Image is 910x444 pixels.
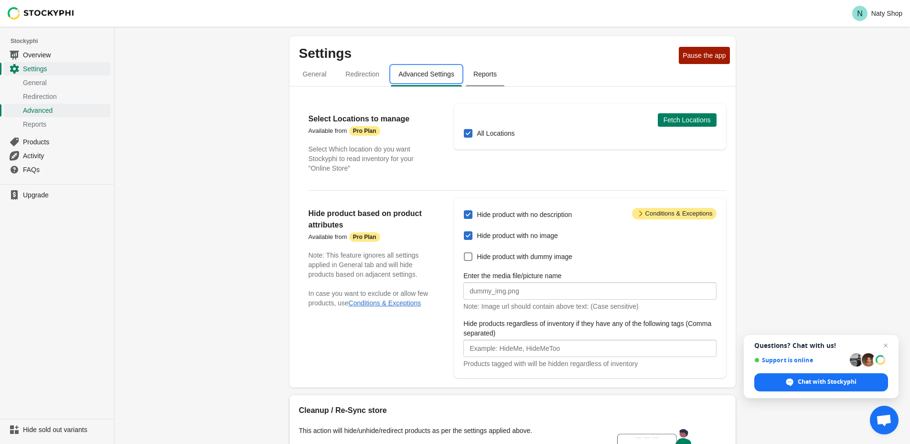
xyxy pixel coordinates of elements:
span: General [23,78,108,87]
span: Pause the app [683,52,726,59]
a: General [4,76,110,89]
span: Redirection [338,65,387,83]
p: Select Which location do you want Stockyphi to read inventory for your "Online Store" [309,144,435,173]
a: Overview [4,48,110,62]
a: Upgrade [4,188,110,202]
p: This action will hide/unhide/redirect products as per the settings applied above. [299,426,586,435]
span: All Locations [477,129,514,138]
span: Redirection [23,92,108,101]
span: General [295,65,334,83]
img: Stockyphi [8,7,75,20]
a: Redirection [4,89,110,103]
span: Advanced [23,106,108,115]
button: Fetch Locations [658,113,717,127]
button: redirection [336,62,389,87]
button: Pause the app [679,47,729,64]
input: Example: HideMe, HideMeToo [463,340,716,357]
a: FAQs [4,162,110,176]
span: Reports [23,119,108,129]
label: Hide products regardless of inventory if they have any of the following tags (Comma separated) [463,319,716,338]
span: Chat with Stockyphi [798,378,856,386]
a: Activity [4,149,110,162]
span: Questions? Chat with us! [754,342,888,349]
div: Products tagged with will be hidden regardless of inventory [463,359,716,368]
h3: Note: This feature ignores all settings applied in General tab and will hide products based on ad... [309,250,435,279]
input: dummy_img.png [463,282,716,300]
strong: Pro Plan [353,233,376,241]
button: reports [464,62,506,87]
strong: Hide product based on product attributes [309,209,422,229]
text: N [857,10,863,18]
a: Hide sold out variants [4,423,110,436]
span: Conditions & Exceptions [632,208,717,219]
strong: Pro Plan [353,127,376,135]
span: Support is online [754,357,846,364]
label: Enter the media file/picture name [463,271,561,281]
span: Settings [23,64,108,74]
div: Note: Image url should contain above text: (Case sensitive) [463,302,716,311]
strong: Select Locations to manage [309,115,410,123]
span: Stockyphi [11,36,114,46]
span: Overview [23,50,108,60]
span: Activity [23,151,108,161]
div: Advanced settings [289,87,736,388]
p: Settings [299,46,675,61]
span: Chat with Stockyphi [754,373,888,391]
h2: Cleanup / Re-Sync store [299,405,586,416]
span: Reports [466,65,504,83]
button: Avatar with initials NNaty Shop [848,4,906,23]
a: Advanced [4,103,110,117]
span: Advanced Settings [391,65,462,83]
a: Reports [4,117,110,131]
span: Upgrade [23,190,108,200]
a: Open chat [870,406,899,434]
span: Products [23,137,108,147]
span: Hide sold out variants [23,425,108,434]
span: Hide product with no description [477,210,572,219]
span: Fetch Locations [664,116,711,124]
span: Hide product with dummy image [477,252,572,261]
span: Available from [309,127,347,134]
button: Advanced settings [389,62,464,87]
p: In case you want to exclude or allow few products, use [309,289,435,308]
span: Available from [309,233,347,240]
a: Settings [4,62,110,76]
span: FAQs [23,165,108,174]
p: Naty Shop [871,10,902,17]
a: Products [4,135,110,149]
span: Avatar with initials N [852,6,867,21]
button: Conditions & Exceptions [349,299,421,307]
button: general [293,62,336,87]
span: Hide product with no image [477,231,558,240]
